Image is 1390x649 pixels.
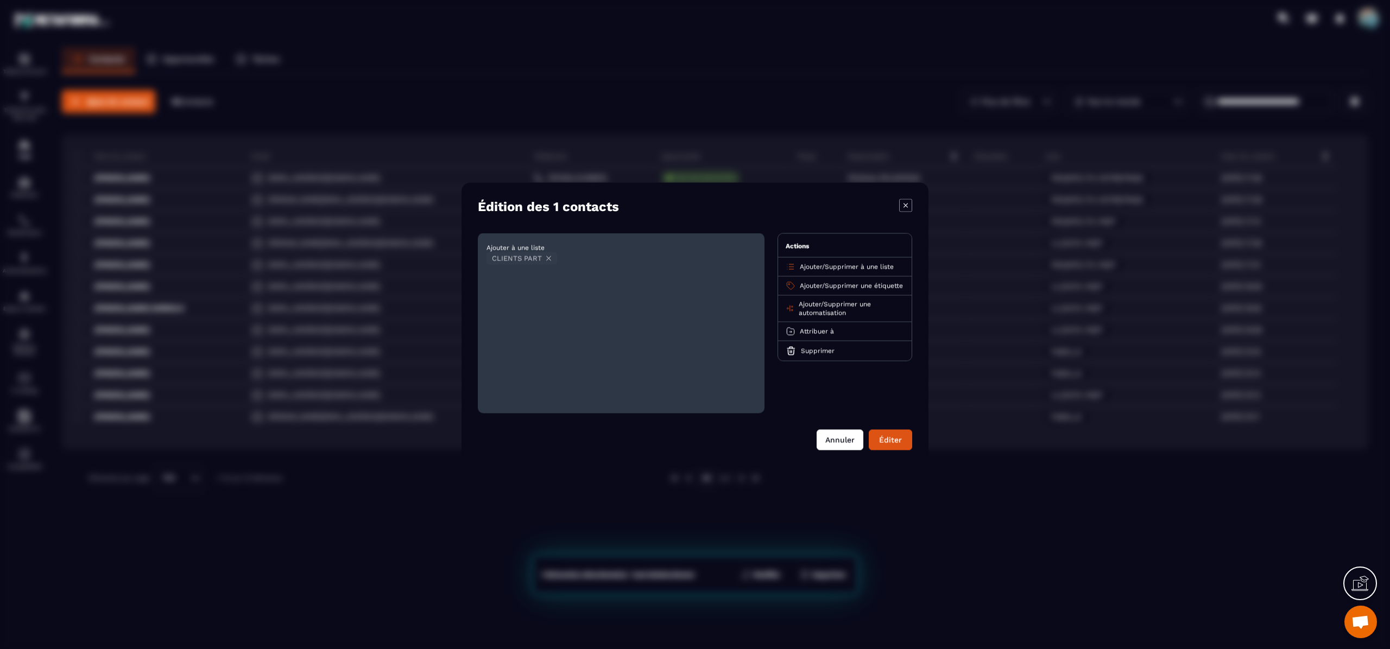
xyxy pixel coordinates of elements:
span: Ajouter [800,263,822,271]
span: CLIENTS PART [492,254,542,263]
span: Attribuer à [800,328,834,335]
p: / [799,300,904,317]
button: Éditer [869,430,912,450]
p: / [800,282,903,290]
span: Ajouter [799,301,821,308]
span: Supprimer à une liste [825,263,894,271]
span: Supprimer une étiquette [825,282,903,290]
button: Annuler [817,430,863,450]
div: Ouvrir le chat [1344,606,1377,638]
span: Ajouter [800,282,822,290]
h4: Édition des 1 contacts [478,199,619,214]
p: / [800,263,894,271]
span: Supprimer [801,347,835,355]
span: Supprimer une automatisation [799,301,871,317]
span: Actions [786,243,809,250]
span: Ajouter à une liste [486,244,545,252]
